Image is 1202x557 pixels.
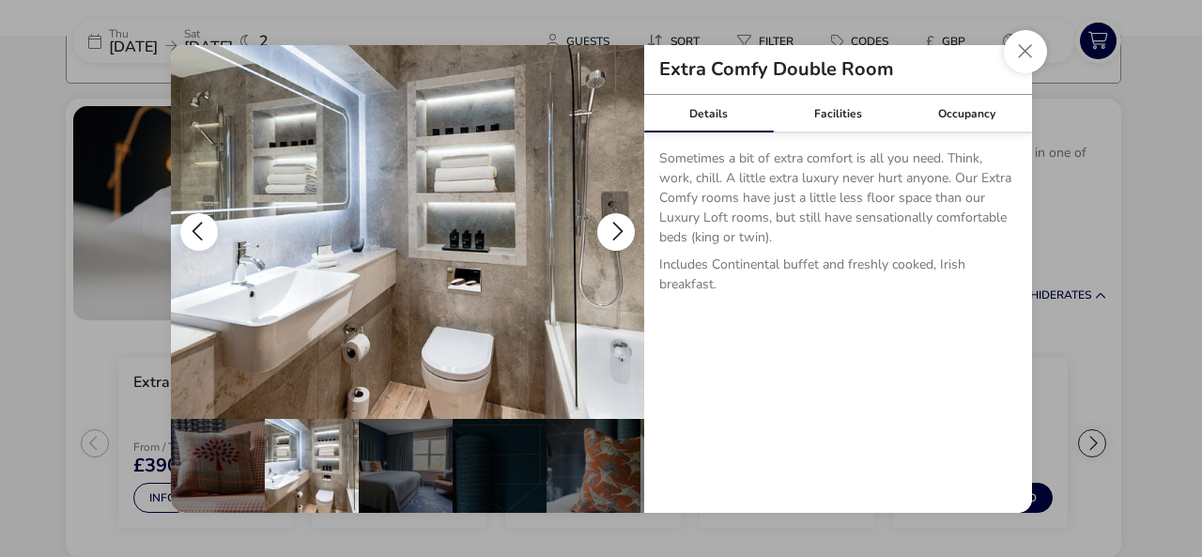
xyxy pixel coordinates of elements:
p: Sometimes a bit of extra comfort is all you need. Think, work, chill. A little extra luxury never... [659,148,1017,255]
button: Close dialog [1004,30,1047,73]
div: Occupancy [902,95,1032,132]
p: Includes Continental buffet and freshly cooked, Irish breakfast. [659,255,1017,302]
h2: Extra Comfy Double Room [644,60,909,79]
div: Facilities [773,95,902,132]
div: Details [644,95,774,132]
img: c1583f2aeebfa2614b8105c7d174a0a0aac62d9ebbf6c0ab673f29edd47320a9 [171,45,644,419]
div: details [171,45,1032,513]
